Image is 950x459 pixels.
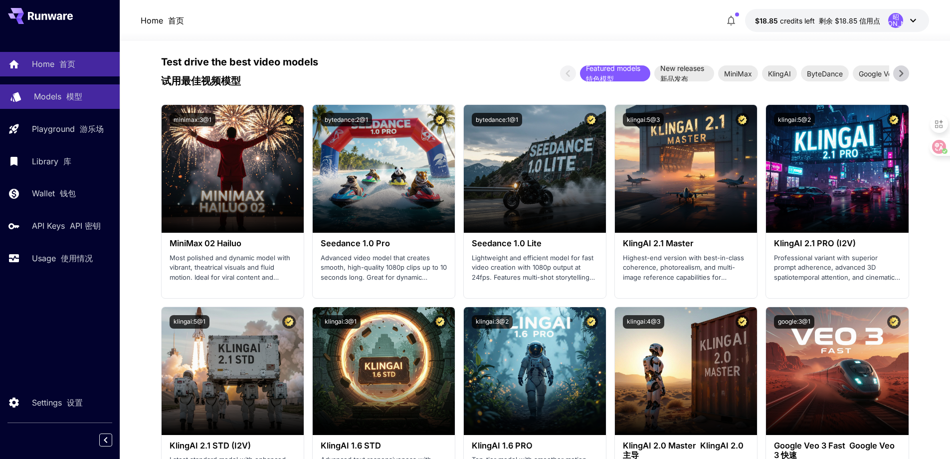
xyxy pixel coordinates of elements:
[433,113,447,126] button: Certified Model – Vetted for best performance and includes a commercial license.
[70,221,101,231] font: API 密钥
[170,441,296,451] h3: KlingAI 2.1 STD (I2V)
[586,74,614,83] font: 特色模型
[623,113,664,126] button: klingai:5@3
[32,58,75,70] p: Home
[321,113,372,126] button: bytedance:2@1
[755,15,880,26] div: $18.845
[660,74,688,83] font: 新品发布
[801,68,849,79] span: ByteDance
[766,307,908,435] img: alt
[321,315,361,329] button: klingai:3@1
[433,315,447,329] button: Certified Model – Vetted for best performance and includes a commercial license.
[59,59,75,69] font: 首页
[464,307,606,435] img: alt
[615,307,757,435] img: alt
[762,65,797,81] div: KlingAI
[584,315,598,329] button: Certified Model – Vetted for best performance and includes a commercial license.
[718,65,758,81] div: MiniMax
[774,239,900,248] h3: KlingAI 2.1 PRO (I2V)
[63,156,71,166] font: 库
[580,63,650,84] span: Featured models
[282,113,296,126] button: Certified Model – Vetted for best performance and includes a commercial license.
[170,315,209,329] button: klingai:5@1
[766,105,908,233] img: alt
[654,65,714,81] div: New releases 新品发布
[313,307,455,435] img: alt
[32,397,83,409] p: Settings
[141,14,184,26] p: Home
[774,253,900,283] p: Professional variant with superior prompt adherence, advanced 3D spatiotemporal attention, and ci...
[718,68,758,79] span: MiniMax
[34,90,82,102] p: Models
[736,315,749,329] button: Certified Model – Vetted for best performance and includes a commercial license.
[61,253,93,263] font: 使用情况
[888,13,903,28] div: 昭[PERSON_NAME]
[853,68,902,79] span: Google Veo
[321,253,447,283] p: Advanced video model that creates smooth, high-quality 1080p clips up to 10 seconds long. Great f...
[472,441,598,451] h3: KlingAI 1.6 PRO
[755,16,780,25] span: $18.85
[60,188,76,198] font: 钱包
[623,239,749,248] h3: KlingAI 2.1 Master
[313,105,455,233] img: alt
[168,15,184,25] font: 首页
[321,239,447,248] h3: Seedance 1.0 Pro
[99,434,112,447] button: Collapse sidebar
[66,91,82,101] font: 模型
[762,68,797,79] span: KlingAI
[472,239,598,248] h3: Seedance 1.0 Lite
[472,315,513,329] button: klingai:3@2
[774,315,814,329] button: google:3@1
[745,9,929,32] button: $18.845昭[PERSON_NAME]
[623,253,749,283] p: Highest-end version with best-in-class coherence, photorealism, and multi-image reference capabil...
[584,113,598,126] button: Certified Model – Vetted for best performance and includes a commercial license.
[161,75,241,87] font: 试用最佳视频模型
[615,105,757,233] img: alt
[141,14,184,26] nav: breadcrumb
[32,220,101,232] p: API Keys
[32,155,71,167] p: Library
[472,113,522,126] button: bytedance:1@1
[464,105,606,233] img: alt
[580,65,650,81] div: Featured models 特色模型
[32,252,93,264] p: Usage
[853,65,902,81] div: Google Veo
[736,113,749,126] button: Certified Model – Vetted for best performance and includes a commercial license.
[162,105,304,233] img: alt
[67,398,83,408] font: 设置
[623,315,664,329] button: klingai:4@3
[141,14,184,26] a: Home 首页
[162,307,304,435] img: alt
[161,54,318,92] p: Test drive the best video models
[887,315,901,329] button: Certified Model – Vetted for best performance and includes a commercial license.
[801,65,849,81] div: ByteDance
[170,253,296,283] p: Most polished and dynamic model with vibrant, theatrical visuals and fluid motion. Ideal for vira...
[654,63,714,84] span: New releases
[170,239,296,248] h3: MiniMax 02 Hailuo
[472,253,598,283] p: Lightweight and efficient model for fast video creation with 1080p output at 24fps. Features mult...
[107,431,120,449] div: Collapse sidebar
[282,315,296,329] button: Certified Model – Vetted for best performance and includes a commercial license.
[780,16,815,25] span: credits left
[170,113,215,126] button: minimax:3@1
[819,16,880,25] font: 剩余 $18.85 信用点
[887,113,901,126] button: Certified Model – Vetted for best performance and includes a commercial license.
[774,113,815,126] button: klingai:5@2
[321,441,447,451] h3: KlingAI 1.6 STD
[80,124,104,134] font: 游乐场
[32,123,104,135] p: Playground
[32,187,76,199] p: Wallet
